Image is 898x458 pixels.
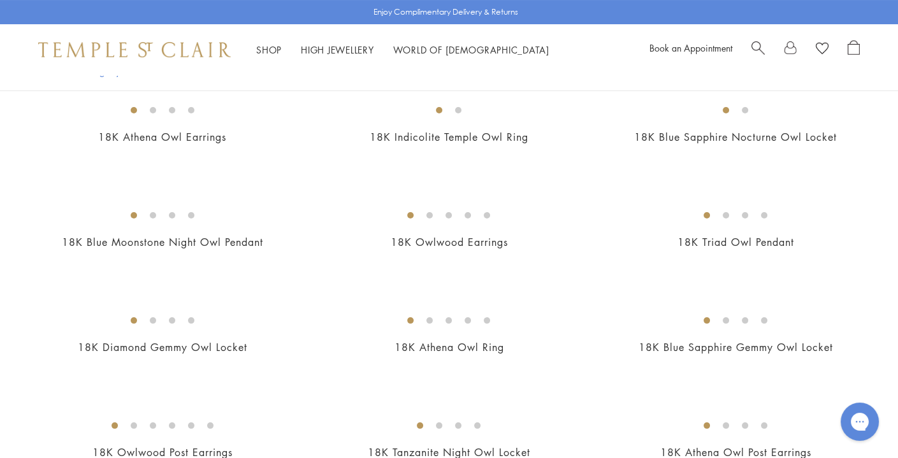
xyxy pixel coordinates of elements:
a: 18K Indicolite Temple Owl Ring [370,130,528,144]
a: 18K Blue Moonstone Night Owl Pendant [62,235,263,249]
a: Book an Appointment [649,41,732,54]
a: Search [751,40,765,59]
a: 18K Blue Sapphire Gemmy Owl Locket [639,340,833,354]
a: ShopShop [256,43,282,56]
p: Enjoy Complimentary Delivery & Returns [373,6,518,18]
img: Temple St. Clair [38,42,231,57]
a: 18K Blue Sapphire Nocturne Owl Locket [634,130,837,144]
a: 18K Athena Owl Earrings [98,130,226,144]
a: High JewelleryHigh Jewellery [301,43,374,56]
a: 18K Athena Owl Ring [394,340,503,354]
a: 18K Owlwood Earrings [390,235,507,249]
a: World of [DEMOGRAPHIC_DATA]World of [DEMOGRAPHIC_DATA] [393,43,549,56]
a: 18K Diamond Gemmy Owl Locket [78,340,247,354]
iframe: Gorgias live chat messenger [834,398,885,445]
a: 18K Triad Owl Pendant [677,235,794,249]
a: Open Shopping Bag [848,40,860,59]
a: View Wishlist [816,40,829,59]
nav: Main navigation [256,42,549,58]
